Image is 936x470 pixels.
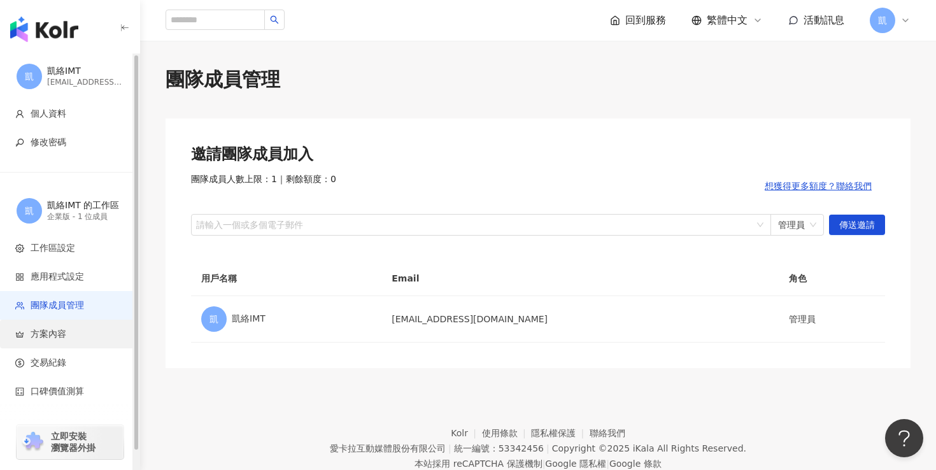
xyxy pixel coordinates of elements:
[545,459,606,469] a: Google 隱私權
[542,459,546,469] span: |
[751,173,885,199] button: 想獲得更多額度？聯絡我們
[31,357,66,369] span: 交易紀錄
[31,385,84,398] span: 口碑價值測算
[804,14,844,26] span: 活動訊息
[191,144,885,166] div: 邀請團隊成員加入
[31,242,75,255] span: 工作區設定
[270,15,279,24] span: search
[31,299,84,312] span: 團隊成員管理
[31,136,66,149] span: 修改密碼
[15,273,24,281] span: appstore
[531,428,590,438] a: 隱私權保護
[191,261,381,296] th: 用戶名稱
[191,173,336,199] span: 團隊成員人數上限：1 ｜ 剩餘額度：0
[829,215,885,235] button: 傳送邀請
[31,271,84,283] span: 應用程式設定
[166,66,911,93] div: 團隊成員管理
[381,296,779,343] td: [EMAIL_ADDRESS][DOMAIN_NAME]
[451,428,481,438] a: Kolr
[590,428,625,438] a: 聯絡我們
[381,261,779,296] th: Email
[885,419,923,457] iframe: Help Scout Beacon - Open
[15,359,24,367] span: dollar
[17,425,124,459] a: chrome extension立即安裝 瀏覽器外掛
[25,69,34,83] span: 凱
[552,443,746,453] div: Copyright © 2025 All Rights Reserved.
[47,65,124,78] div: 凱絡IMT
[625,13,666,27] span: 回到服務
[201,306,371,332] div: 凱絡IMT
[779,261,885,296] th: 角色
[606,459,609,469] span: |
[15,138,24,147] span: key
[47,77,124,88] div: [EMAIL_ADDRESS][DOMAIN_NAME]
[330,443,446,453] div: 愛卡拉互動媒體股份有限公司
[31,328,66,341] span: 方案內容
[839,215,875,236] span: 傳送邀請
[25,204,34,218] span: 凱
[707,13,748,27] span: 繁體中文
[31,108,66,120] span: 個人資料
[482,428,532,438] a: 使用條款
[878,13,887,27] span: 凱
[209,312,218,326] span: 凱
[546,443,550,453] span: |
[454,443,544,453] div: 統一編號：53342456
[448,443,451,453] span: |
[51,431,96,453] span: 立即安裝 瀏覽器外掛
[15,387,24,396] span: calculator
[10,17,78,42] img: logo
[610,13,666,27] a: 回到服務
[15,110,24,118] span: user
[765,181,872,191] span: 想獲得更多額度？聯絡我們
[47,211,124,222] div: 企業版 - 1 位成員
[779,296,885,343] td: 管理員
[633,443,655,453] a: iKala
[609,459,662,469] a: Google 條款
[20,432,45,452] img: chrome extension
[47,199,124,212] div: 凱絡IMT 的工作區
[778,215,816,235] span: 管理員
